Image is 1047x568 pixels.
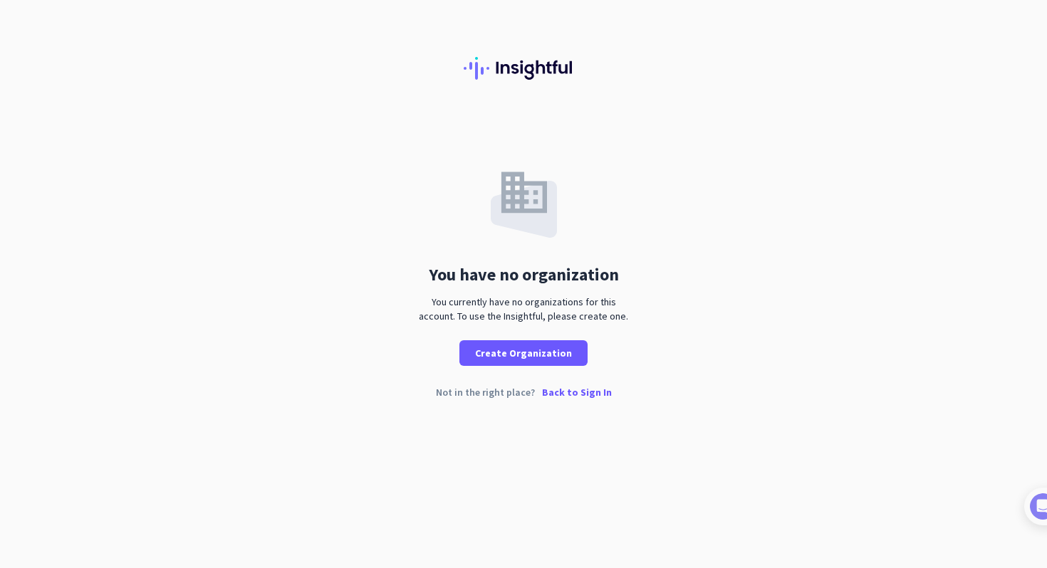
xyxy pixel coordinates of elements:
[413,295,634,323] div: You currently have no organizations for this account. To use the Insightful, please create one.
[475,346,572,360] span: Create Organization
[429,266,619,283] div: You have no organization
[464,57,583,80] img: Insightful
[459,340,588,366] button: Create Organization
[542,387,612,397] p: Back to Sign In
